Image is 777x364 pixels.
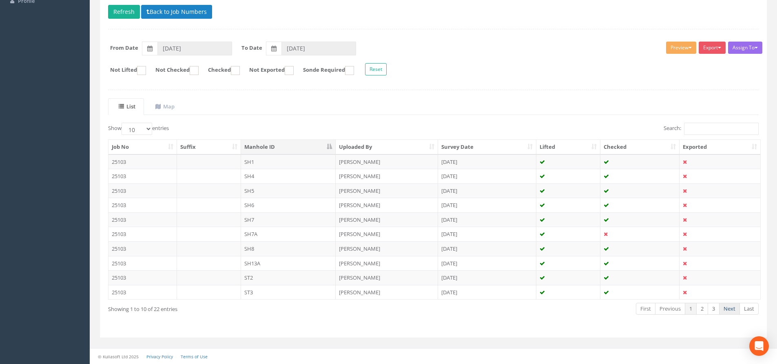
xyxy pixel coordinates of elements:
a: List [108,98,144,115]
td: SH5 [241,183,336,198]
a: 2 [696,303,708,315]
button: Reset [365,63,387,75]
td: [DATE] [438,183,536,198]
td: SH7 [241,212,336,227]
td: [PERSON_NAME] [336,285,438,300]
td: [PERSON_NAME] [336,212,438,227]
a: Previous [655,303,685,315]
td: [PERSON_NAME] [336,183,438,198]
label: Not Lifted [102,66,146,75]
td: 25103 [108,212,177,227]
td: [PERSON_NAME] [336,256,438,271]
uib-tab-heading: Map [155,103,175,110]
th: Exported: activate to sort column ascending [680,140,760,154]
th: Survey Date: activate to sort column ascending [438,140,536,154]
td: [DATE] [438,256,536,271]
td: [DATE] [438,227,536,241]
th: Checked: activate to sort column ascending [600,140,680,154]
td: [DATE] [438,198,536,212]
td: [PERSON_NAME] [336,227,438,241]
td: [DATE] [438,285,536,300]
td: [DATE] [438,212,536,227]
td: 25103 [108,285,177,300]
button: Back to Job Numbers [141,5,212,19]
select: Showentries [122,123,152,135]
input: From Date [157,42,232,55]
div: Showing 1 to 10 of 22 entries [108,302,372,313]
label: Not Exported [241,66,294,75]
label: From Date [110,44,138,52]
td: [DATE] [438,169,536,183]
a: Terms of Use [181,354,208,360]
button: Refresh [108,5,140,19]
td: SH7A [241,227,336,241]
td: 25103 [108,183,177,198]
button: Preview [666,42,696,54]
td: SH13A [241,256,336,271]
th: Lifted: activate to sort column ascending [536,140,601,154]
label: Not Checked [147,66,199,75]
td: 25103 [108,270,177,285]
a: 3 [708,303,719,315]
td: [DATE] [438,241,536,256]
td: SH4 [241,169,336,183]
label: Show entries [108,123,169,135]
a: Next [719,303,740,315]
a: First [636,303,655,315]
td: 25103 [108,241,177,256]
small: © Kullasoft Ltd 2025 [98,354,139,360]
td: SH1 [241,154,336,169]
a: Privacy Policy [146,354,173,360]
a: Map [145,98,183,115]
button: Assign To [728,42,762,54]
td: [DATE] [438,270,536,285]
input: To Date [281,42,356,55]
label: To Date [241,44,262,52]
th: Manhole ID: activate to sort column descending [241,140,336,154]
div: Open Intercom Messenger [749,336,769,356]
a: Last [739,303,759,315]
label: Checked [200,66,240,75]
input: Search: [684,123,759,135]
label: Sonde Required [295,66,354,75]
td: 25103 [108,227,177,241]
th: Suffix: activate to sort column ascending [177,140,241,154]
td: 25103 [108,154,177,169]
td: 25103 [108,169,177,183]
td: SH6 [241,198,336,212]
label: Search: [664,123,759,135]
td: [PERSON_NAME] [336,241,438,256]
td: ST3 [241,285,336,300]
th: Job No: activate to sort column ascending [108,140,177,154]
td: [PERSON_NAME] [336,154,438,169]
td: [PERSON_NAME] [336,270,438,285]
a: 1 [685,303,697,315]
td: 25103 [108,256,177,271]
uib-tab-heading: List [119,103,135,110]
td: [DATE] [438,154,536,169]
th: Uploaded By: activate to sort column ascending [336,140,438,154]
td: ST2 [241,270,336,285]
button: Export [699,42,726,54]
td: [PERSON_NAME] [336,169,438,183]
td: [PERSON_NAME] [336,198,438,212]
td: SH8 [241,241,336,256]
td: 25103 [108,198,177,212]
